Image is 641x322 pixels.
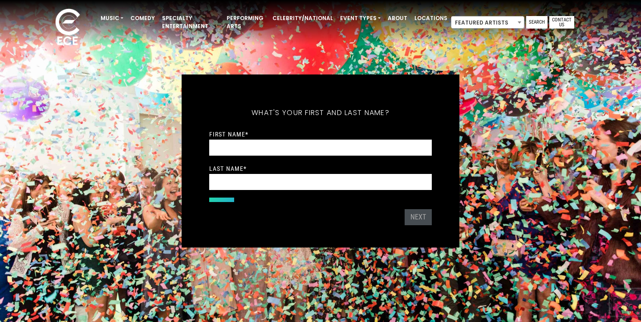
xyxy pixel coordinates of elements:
span: Featured Artists [451,16,524,29]
h5: What's your first and last name? [209,97,432,129]
img: ece_new_logo_whitev2-1.png [45,6,90,50]
a: Event Types [337,11,384,26]
a: Locations [411,11,451,26]
a: Contact Us [549,16,574,29]
a: Specialty Entertainment [158,11,223,34]
a: Performing Arts [223,11,269,34]
span: Featured Artists [451,17,524,29]
a: Comedy [127,11,158,26]
label: Last Name [209,165,247,173]
a: About [384,11,411,26]
a: Celebrity/National [269,11,337,26]
a: Search [526,16,548,29]
a: Music [97,11,127,26]
label: First Name [209,130,248,138]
